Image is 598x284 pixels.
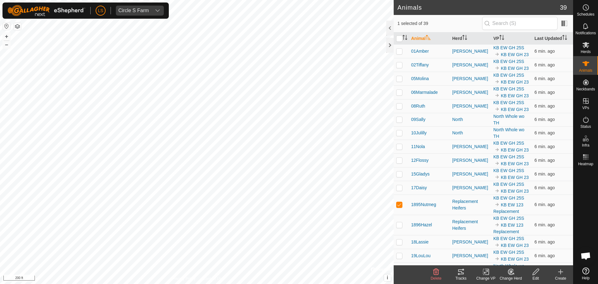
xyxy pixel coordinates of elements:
span: VPs [582,106,589,110]
span: 11Nola [411,143,425,150]
th: Animal [409,32,450,45]
span: 17Daisy [411,185,427,191]
a: KB EW GH 23 [501,93,529,98]
img: to [495,52,500,57]
span: Sep 29, 2025, 8:33 PM [534,222,555,227]
div: Change Herd [498,276,523,281]
a: KB EW GH 25S [493,100,524,105]
img: to [495,147,500,152]
div: [PERSON_NAME] [452,185,488,191]
span: 08Ruth [411,103,425,109]
a: KB EW GH 23 [501,79,529,84]
div: [PERSON_NAME] [452,239,488,245]
div: [PERSON_NAME] [452,62,488,68]
span: 15Gladys [411,171,430,177]
div: [PERSON_NAME] [452,48,488,55]
span: 18Lassie [411,239,429,245]
div: Edit [523,276,548,281]
a: KB EW GH 25S [493,216,524,221]
th: Herd [450,32,491,45]
img: to [495,65,500,70]
span: 1 selected of 39 [397,20,482,27]
div: Replacement Heifers [452,219,488,232]
span: Circle S Farm [116,6,151,16]
span: Sep 29, 2025, 8:33 PM [534,90,555,95]
img: to [495,161,500,166]
a: KB EW GH 25S [493,236,524,241]
div: Change VP [473,276,498,281]
button: + [3,33,10,40]
a: KB EW GH 23 [501,147,529,152]
span: Status [580,125,591,128]
a: KB EW GH 23 [501,107,529,112]
a: KB EW GH 23 [501,161,529,166]
div: [PERSON_NAME] [452,103,488,109]
span: Sep 29, 2025, 8:33 PM [534,117,555,122]
div: [PERSON_NAME] [452,157,488,164]
span: Sep 29, 2025, 8:33 PM [534,62,555,67]
img: to [495,188,500,193]
span: 01Amber [411,48,429,55]
img: to [495,202,500,207]
a: KB EW GH 25S [493,154,524,159]
button: Reset Map [3,22,10,30]
span: Animals [579,69,592,72]
span: 39 [560,3,567,12]
img: to [495,175,500,180]
span: i [387,275,388,280]
span: Sep 29, 2025, 8:33 PM [534,76,555,81]
a: North Whole wo TH [493,114,524,125]
span: Delete [431,276,442,281]
button: Map Layers [14,23,21,30]
img: to [495,222,500,227]
a: KB EW GH 25S [493,182,524,187]
a: KB EW GH 25S [493,86,524,91]
span: Sep 29, 2025, 8:33 PM [534,130,555,135]
a: KB EW GH 25S [493,73,524,78]
p-sorticon: Activate to sort [462,36,467,41]
a: KB EW GH 25S [493,141,524,146]
img: to [495,93,500,98]
span: Infra [582,143,589,147]
p-sorticon: Activate to sort [562,36,567,41]
div: North [452,116,488,123]
div: Tracks [448,276,473,281]
a: KB EW GH 23 [501,243,529,248]
img: to [495,107,500,112]
span: 1895Nutmeg [411,201,436,208]
div: [PERSON_NAME] [452,171,488,177]
p-sorticon: Activate to sort [499,36,504,41]
div: Open chat [577,247,595,265]
span: Help [582,276,590,280]
a: KB EW GH 23 [501,257,529,262]
a: KB EW GH 25S [493,195,524,200]
a: North Whole wo TH [493,263,524,275]
th: VP [491,32,532,45]
a: KB EW GH 25S [493,168,524,173]
span: 02Tiffany [411,62,429,68]
span: Herds [581,50,591,54]
div: [PERSON_NAME] [452,253,488,259]
div: [PERSON_NAME] [452,143,488,150]
button: – [3,41,10,48]
span: 12Flossy [411,157,429,164]
div: [PERSON_NAME] [452,75,488,82]
img: to [495,256,500,261]
img: to [495,243,500,248]
span: Sep 29, 2025, 8:33 PM [534,253,555,258]
a: KB EW 123 Replacement [493,202,523,214]
span: 06Marmalade [411,89,438,96]
button: i [384,274,391,281]
div: Create [548,276,573,281]
h2: Animals [397,4,560,11]
p-sorticon: Activate to sort [402,36,407,41]
a: KB EW GH 23 [501,189,529,194]
span: Sep 29, 2025, 8:33 PM [534,103,555,108]
input: Search (S) [482,17,558,30]
a: KB EW GH 25S [493,250,524,255]
span: 19LouLou [411,253,430,259]
div: dropdown trigger [151,6,164,16]
span: Sep 29, 2025, 8:33 PM [534,144,555,149]
div: Circle S Farm [118,8,149,13]
a: Help [573,265,598,282]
